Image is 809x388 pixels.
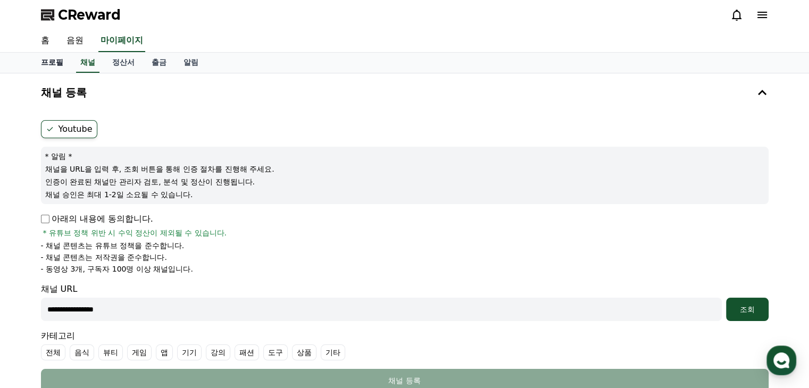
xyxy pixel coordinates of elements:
p: - 채널 콘텐츠는 유튜브 정책을 준수합니다. [41,240,185,251]
button: 채널 등록 [37,78,773,107]
a: 음원 [58,30,92,52]
p: - 동영상 3개, 구독자 100명 이상 채널입니다. [41,264,193,274]
span: 설정 [164,316,177,324]
a: 홈 [32,30,58,52]
p: - 채널 콘텐츠는 저작권을 준수합니다. [41,252,167,263]
div: 채널 URL [41,283,769,321]
label: 게임 [127,344,152,360]
a: 홈 [3,300,70,326]
p: 인증이 완료된 채널만 관리자 검토, 분석 및 정산이 진행됩니다. [45,176,764,187]
label: 강의 [206,344,230,360]
a: 프로필 [32,53,72,73]
label: 도구 [263,344,288,360]
span: CReward [58,6,121,23]
label: 패션 [235,344,259,360]
span: * 유튜브 정책 위반 시 수익 정산이 제외될 수 있습니다. [43,227,227,238]
button: 조회 [726,298,769,321]
label: 음식 [70,344,94,360]
label: 앱 [156,344,173,360]
a: 설정 [137,300,204,326]
label: 상품 [292,344,316,360]
a: 출금 [143,53,175,73]
label: 뷰티 [98,344,123,360]
span: 대화 [97,316,110,325]
p: 채널 승인은 최대 1-2일 소요될 수 있습니다. [45,189,764,200]
label: 기타 [321,344,345,360]
label: 기기 [177,344,202,360]
p: 채널을 URL을 입력 후, 조회 버튼을 통해 인증 절차를 진행해 주세요. [45,164,764,174]
a: 대화 [70,300,137,326]
a: CReward [41,6,121,23]
label: 전체 [41,344,65,360]
label: Youtube [41,120,97,138]
p: 아래의 내용에 동의합니다. [41,213,153,225]
span: 홈 [34,316,40,324]
h4: 채널 등록 [41,87,87,98]
a: 채널 [76,53,99,73]
a: 알림 [175,53,207,73]
a: 정산서 [104,53,143,73]
div: 조회 [730,304,764,315]
a: 마이페이지 [98,30,145,52]
div: 카테고리 [41,330,769,360]
div: 채널 등록 [62,375,747,386]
